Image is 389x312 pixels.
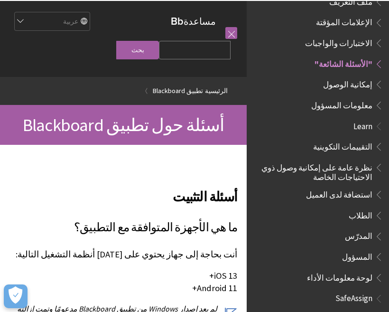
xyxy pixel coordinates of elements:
span: التقييمات التكوينية [313,138,372,151]
span: إمكانية الوصول [323,76,372,88]
strong: Bb [171,14,184,27]
span: الطلاب [349,207,372,219]
button: Open Preferences [4,284,28,307]
span: أسئلة حول تطبيق Blackboard [23,113,224,135]
span: نظرة عامة على إمكانية وصول ذوي الاحتياجات الخاصة [258,159,372,181]
span: لوحة معلومات الأداء [307,269,372,282]
span: SafeAssign [335,290,372,303]
span: المسؤول [342,248,372,261]
a: الرئيسية [205,84,228,96]
nav: Book outline for Blackboard Learn Help [252,117,383,285]
span: المدرّس [345,227,372,240]
h2: أسئلة التثبيت [9,174,237,206]
span: استضافة لدى العميل [306,186,372,199]
a: تطبيق Blackboard [153,84,203,96]
span: "الأسئلة الشائعة" [315,55,372,68]
p: iOS 13+ Android 11+ [9,269,237,293]
select: Site Language Selector [14,11,90,30]
input: بحث [116,40,159,58]
span: الإعلامات المؤقتة [316,14,372,27]
span: معلومات المسؤول [311,96,372,109]
span: الاختبارات والواجبات [305,34,372,47]
p: أنت بحاجة إلى جهاز يحتوي على [DATE] أنظمة التشغيل التالية: [9,247,237,260]
h3: ما هي الأجهزة المتوافقة مع التطبيق؟ [9,217,237,236]
span: Learn [353,117,372,130]
a: مساعدةBb [171,14,216,26]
